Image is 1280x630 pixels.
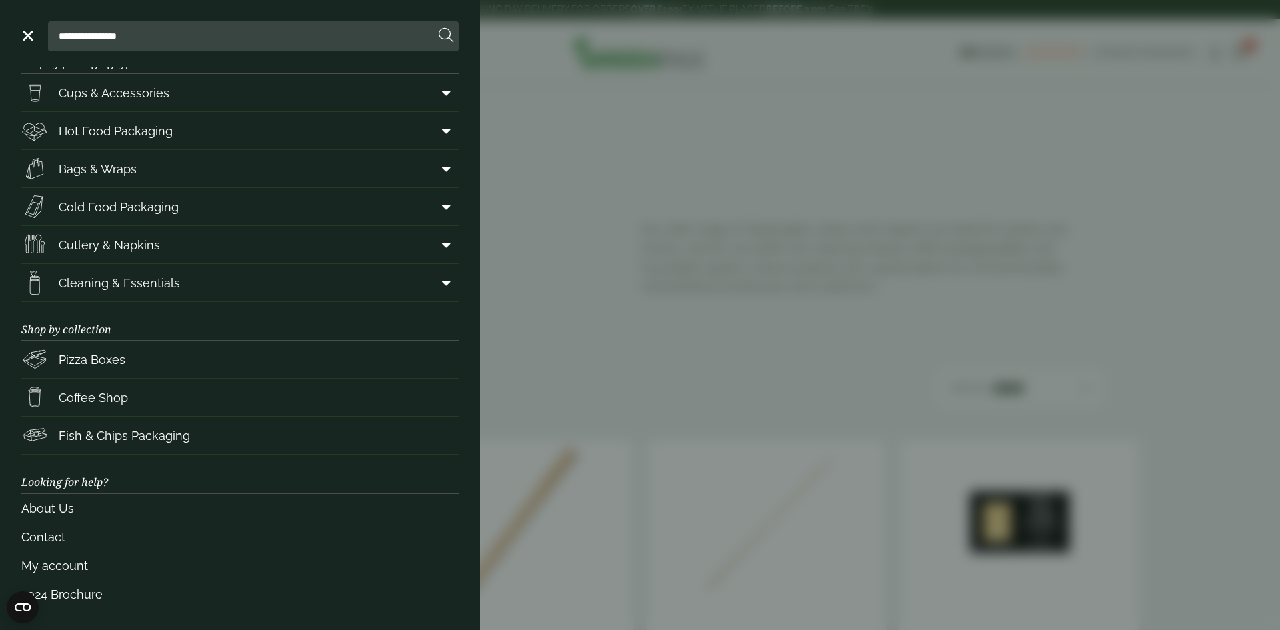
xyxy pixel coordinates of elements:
[21,523,459,551] a: Contact
[21,455,459,493] h3: Looking for help?
[21,422,48,449] img: FishNchip_box.svg
[21,302,459,341] h3: Shop by collection
[21,188,459,225] a: Cold Food Packaging
[21,384,48,411] img: HotDrink_paperCup.svg
[59,236,160,254] span: Cutlery & Napkins
[59,160,137,178] span: Bags & Wraps
[21,231,48,258] img: Cutlery.svg
[59,274,180,292] span: Cleaning & Essentials
[21,150,459,187] a: Bags & Wraps
[21,117,48,144] img: Deli_box.svg
[59,122,173,140] span: Hot Food Packaging
[21,580,459,609] a: 2024 Brochure
[21,417,459,454] a: Fish & Chips Packaging
[21,74,459,111] a: Cups & Accessories
[59,351,125,369] span: Pizza Boxes
[21,193,48,220] img: Sandwich_box.svg
[7,591,39,623] button: Open CMP widget
[21,551,459,580] a: My account
[21,346,48,373] img: Pizza_boxes.svg
[59,389,128,407] span: Coffee Shop
[21,494,459,523] a: About Us
[59,198,179,216] span: Cold Food Packaging
[59,84,169,102] span: Cups & Accessories
[21,269,48,296] img: open-wipe.svg
[21,341,459,378] a: Pizza Boxes
[21,379,459,416] a: Coffee Shop
[59,427,190,445] span: Fish & Chips Packaging
[21,79,48,106] img: PintNhalf_cup.svg
[21,226,459,263] a: Cutlery & Napkins
[21,155,48,182] img: Paper_carriers.svg
[21,264,459,301] a: Cleaning & Essentials
[21,112,459,149] a: Hot Food Packaging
